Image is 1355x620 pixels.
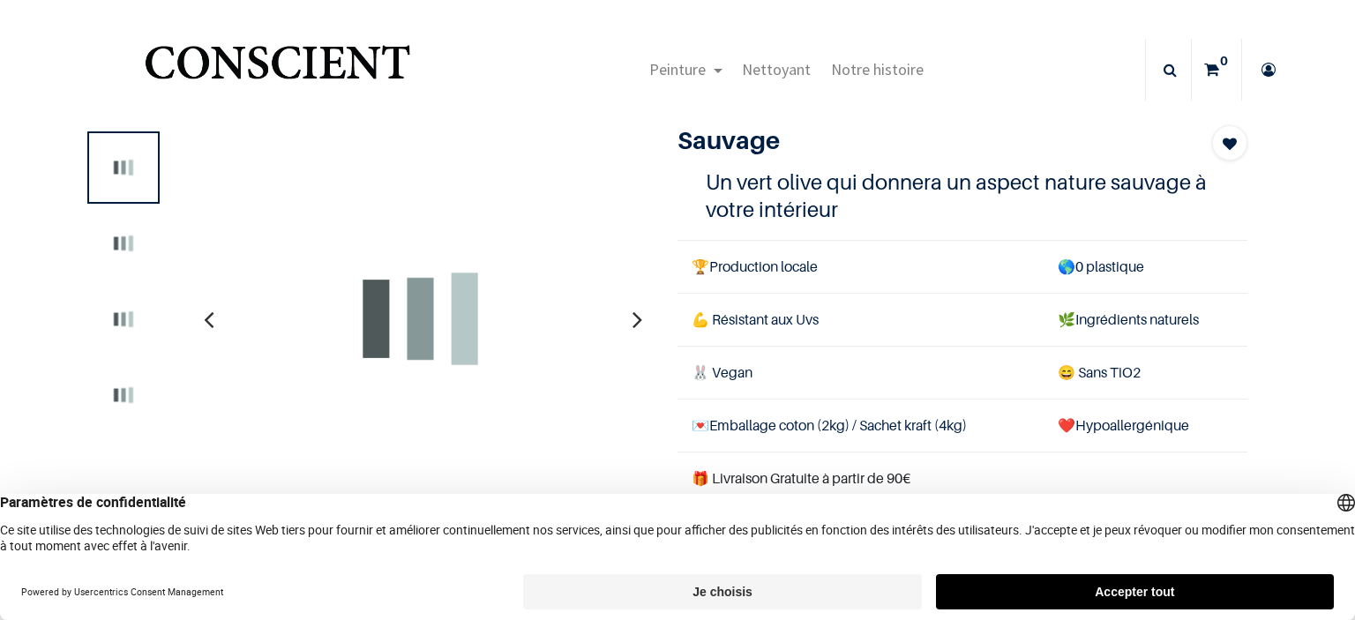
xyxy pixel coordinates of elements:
h1: Sauvage [677,125,1162,155]
span: 🌎 [1058,258,1075,275]
a: Peinture [640,39,732,101]
td: ans TiO2 [1044,346,1247,399]
img: Product image [91,135,156,200]
td: Emballage coton (2kg) / Sachet kraft (4kg) [677,400,1044,452]
img: Product image [91,362,156,428]
span: 💌 [692,416,709,434]
img: Conscient [141,35,414,105]
font: 🎁 Livraison Gratuite à partir de 90€ [692,469,910,487]
span: 🏆 [692,258,709,275]
h4: Un vert olive qui donnera un aspect nature sauvage à votre intérieur [706,168,1219,223]
td: Production locale [677,240,1044,293]
span: Peinture [649,59,706,79]
span: Nettoyant [742,59,811,79]
img: Product image [91,287,156,352]
span: 🌿 [1058,310,1075,328]
span: Notre histoire [831,59,924,79]
td: ❤️Hypoallergénique [1044,400,1247,452]
sup: 0 [1216,52,1232,70]
button: Add to wishlist [1212,125,1247,161]
td: 0 plastique [1044,240,1247,293]
img: Product image [91,211,156,276]
a: 0 [1192,39,1241,101]
td: Ingrédients naturels [1044,293,1247,346]
a: Logo of Conscient [141,35,414,105]
span: Add to wishlist [1223,133,1237,154]
span: 🐰 Vegan [692,363,752,381]
span: 😄 S [1058,363,1086,381]
span: 💪 Résistant aux Uvs [692,310,819,328]
img: Product image [227,125,615,513]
